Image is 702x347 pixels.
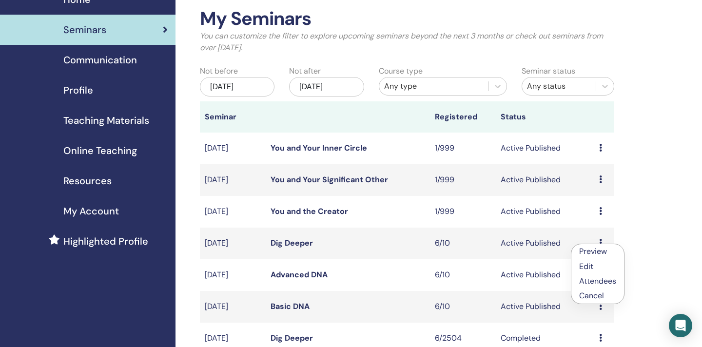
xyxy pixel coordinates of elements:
a: Preview [579,246,607,256]
td: Active Published [496,228,594,259]
p: You can customize the filter to explore upcoming seminars beyond the next 3 months or check out s... [200,30,614,54]
a: Dig Deeper [271,333,313,343]
td: Active Published [496,133,594,164]
td: [DATE] [200,291,266,323]
td: [DATE] [200,164,266,196]
td: [DATE] [200,259,266,291]
div: [DATE] [200,77,274,96]
a: You and Your Significant Other [271,174,388,185]
a: You and Your Inner Circle [271,143,367,153]
label: Not after [289,65,321,77]
span: Seminars [63,22,106,37]
td: 6/10 [430,291,496,323]
span: Teaching Materials [63,113,149,128]
div: Any status [527,80,591,92]
td: 1/999 [430,196,496,228]
div: Open Intercom Messenger [669,314,692,337]
span: Profile [63,83,93,97]
label: Not before [200,65,238,77]
td: Active Published [496,196,594,228]
td: 1/999 [430,133,496,164]
td: [DATE] [200,228,266,259]
label: Course type [379,65,423,77]
div: [DATE] [289,77,364,96]
span: Highlighted Profile [63,234,148,249]
span: Resources [63,173,112,188]
p: Cancel [579,290,616,302]
td: [DATE] [200,133,266,164]
a: Edit [579,261,593,271]
a: You and the Creator [271,206,348,216]
td: 1/999 [430,164,496,196]
td: Active Published [496,291,594,323]
td: [DATE] [200,196,266,228]
span: Communication [63,53,137,67]
h2: My Seminars [200,8,614,30]
th: Seminar [200,101,266,133]
td: Active Published [496,164,594,196]
td: 6/10 [430,259,496,291]
a: Dig Deeper [271,238,313,248]
th: Registered [430,101,496,133]
span: Online Teaching [63,143,137,158]
span: My Account [63,204,119,218]
td: Active Published [496,259,594,291]
th: Status [496,101,594,133]
label: Seminar status [522,65,575,77]
div: Any type [384,80,484,92]
a: Attendees [579,276,616,286]
a: Basic DNA [271,301,310,311]
td: 6/10 [430,228,496,259]
a: Advanced DNA [271,270,328,280]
